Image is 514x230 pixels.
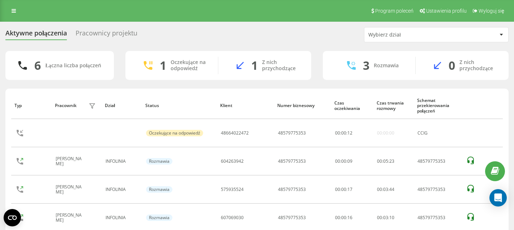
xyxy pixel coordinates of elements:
[377,215,394,220] div: : :
[383,214,388,221] span: 03
[417,187,458,192] div: 48579775353
[335,215,369,220] div: 00:00:16
[341,130,346,136] span: 00
[5,29,67,41] div: Aktywne połączenia
[383,158,388,164] span: 05
[363,59,369,72] div: 3
[56,184,87,195] div: [PERSON_NAME]
[278,187,306,192] div: 48579775353
[374,63,399,69] div: Rozmawia
[377,186,382,192] span: 00
[251,59,258,72] div: 1
[417,159,458,164] div: 48579775353
[105,103,138,108] div: Dział
[479,8,504,14] span: Wyloguj się
[417,131,458,136] div: CCIG
[368,32,455,38] div: Wybierz dział
[56,156,87,167] div: [PERSON_NAME]
[426,8,467,14] span: Ustawienia profilu
[417,98,459,114] div: Schemat przekierowania połączeń
[56,213,87,223] div: [PERSON_NAME]
[335,130,340,136] span: 00
[55,103,77,108] div: Pracownik
[389,186,394,192] span: 44
[146,186,172,193] div: Rozmawia
[221,159,244,164] div: 604263942
[335,131,352,136] div: : :
[335,187,369,192] div: 00:00:17
[383,186,388,192] span: 03
[106,159,138,164] div: INFOLINIA
[221,215,244,220] div: 607069030
[146,158,172,165] div: Rozmawia
[278,215,306,220] div: 48579775353
[221,187,244,192] div: 575935524
[459,59,498,72] div: Z nich przychodzące
[377,187,394,192] div: : :
[145,103,213,108] div: Status
[377,131,394,136] div: 00:00:00
[106,187,138,192] div: INFOLINIA
[389,214,394,221] span: 10
[277,103,327,108] div: Numer biznesowy
[377,214,382,221] span: 00
[45,63,101,69] div: Łączna liczba połączeń
[278,159,306,164] div: 48579775353
[377,159,394,164] div: : :
[4,209,21,226] button: Open CMP widget
[262,59,300,72] div: Z nich przychodzące
[76,29,137,41] div: Pracownicy projektu
[389,158,394,164] span: 23
[171,59,207,72] div: Oczekujące na odpowiedź
[221,131,249,136] div: 48664022472
[14,103,48,108] div: Typ
[347,130,352,136] span: 12
[146,130,203,136] div: Oczekujące na odpowiedź
[449,59,455,72] div: 0
[377,101,410,111] div: Czas trwania rozmowy
[220,103,270,108] div: Klient
[375,8,414,14] span: Program poleceń
[489,189,507,206] div: Open Intercom Messenger
[160,59,166,72] div: 1
[34,59,41,72] div: 6
[106,215,138,220] div: INFOLINIA
[335,159,369,164] div: 00:00:09
[334,101,370,111] div: Czas oczekiwania
[146,214,172,221] div: Rozmawia
[278,131,306,136] div: 48579775353
[417,215,458,220] div: 48579775353
[377,158,382,164] span: 00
